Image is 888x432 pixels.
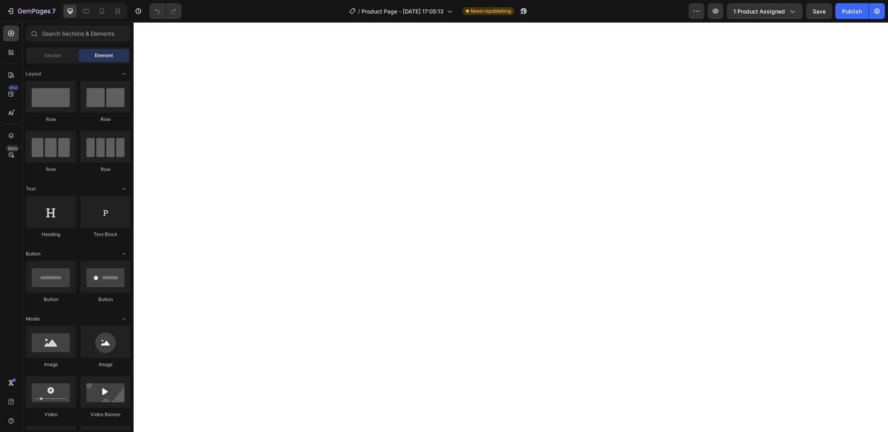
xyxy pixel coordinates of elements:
[806,3,832,19] button: Save
[80,116,130,123] div: Row
[149,3,182,19] div: Undo/Redo
[26,250,40,257] span: Button
[26,411,76,418] div: Video
[26,361,76,368] div: Image
[26,116,76,123] div: Row
[842,7,862,15] div: Publish
[471,8,511,15] span: Need republishing
[26,166,76,173] div: Row
[362,7,444,15] span: Product Page - [DATE] 17:05:13
[8,84,19,91] div: 450
[26,231,76,238] div: Heading
[358,7,360,15] span: /
[52,6,55,16] p: 7
[6,145,19,152] div: Beta
[118,67,130,80] span: Toggle open
[26,25,130,41] input: Search Sections & Elements
[835,3,869,19] button: Publish
[80,296,130,303] div: Button
[80,361,130,368] div: Image
[95,52,113,59] span: Element
[727,3,803,19] button: 1 product assigned
[26,315,40,323] span: Media
[134,22,888,432] iframe: Design area
[26,70,41,77] span: Layout
[26,296,76,303] div: Button
[80,231,130,238] div: Text Block
[3,3,59,19] button: 7
[118,313,130,325] span: Toggle open
[733,7,785,15] span: 1 product assigned
[80,166,130,173] div: Row
[44,52,61,59] span: Section
[118,182,130,195] span: Toggle open
[26,185,36,192] span: Text
[813,8,826,15] span: Save
[118,248,130,260] span: Toggle open
[80,411,130,418] div: Video Banner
